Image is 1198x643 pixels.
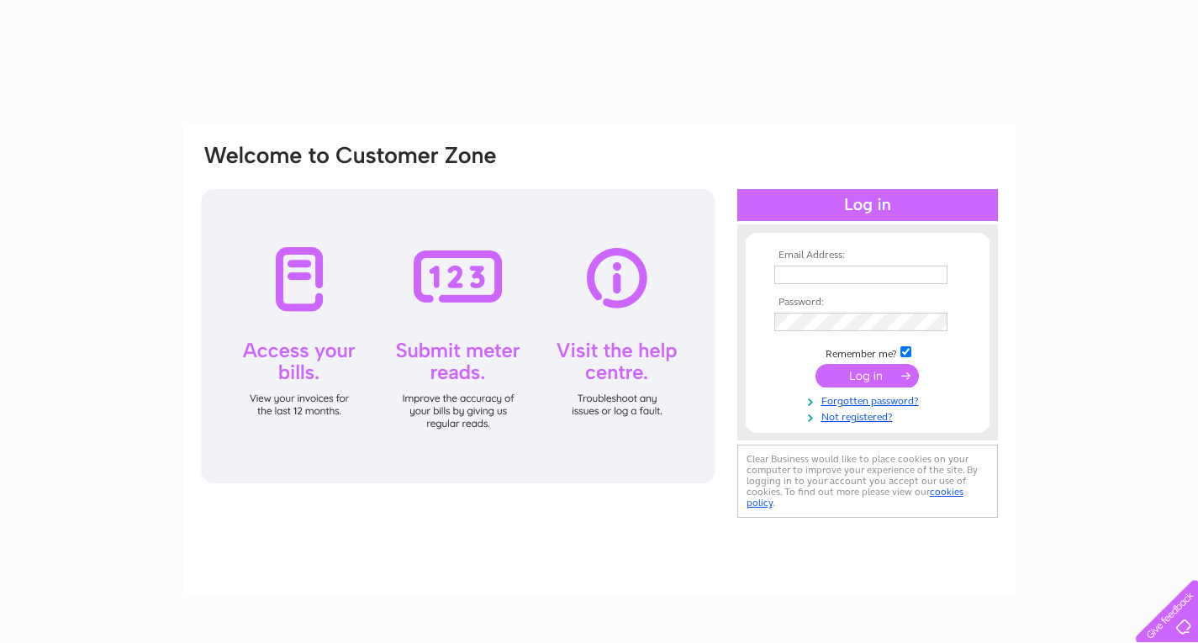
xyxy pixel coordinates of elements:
td: Remember me? [770,344,965,361]
a: Forgotten password? [774,392,965,408]
input: Submit [815,364,919,387]
a: cookies policy [747,486,963,509]
th: Email Address: [770,250,965,261]
th: Password: [770,297,965,308]
a: Not registered? [774,408,965,424]
div: Clear Business would like to place cookies on your computer to improve your experience of the sit... [737,445,998,518]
